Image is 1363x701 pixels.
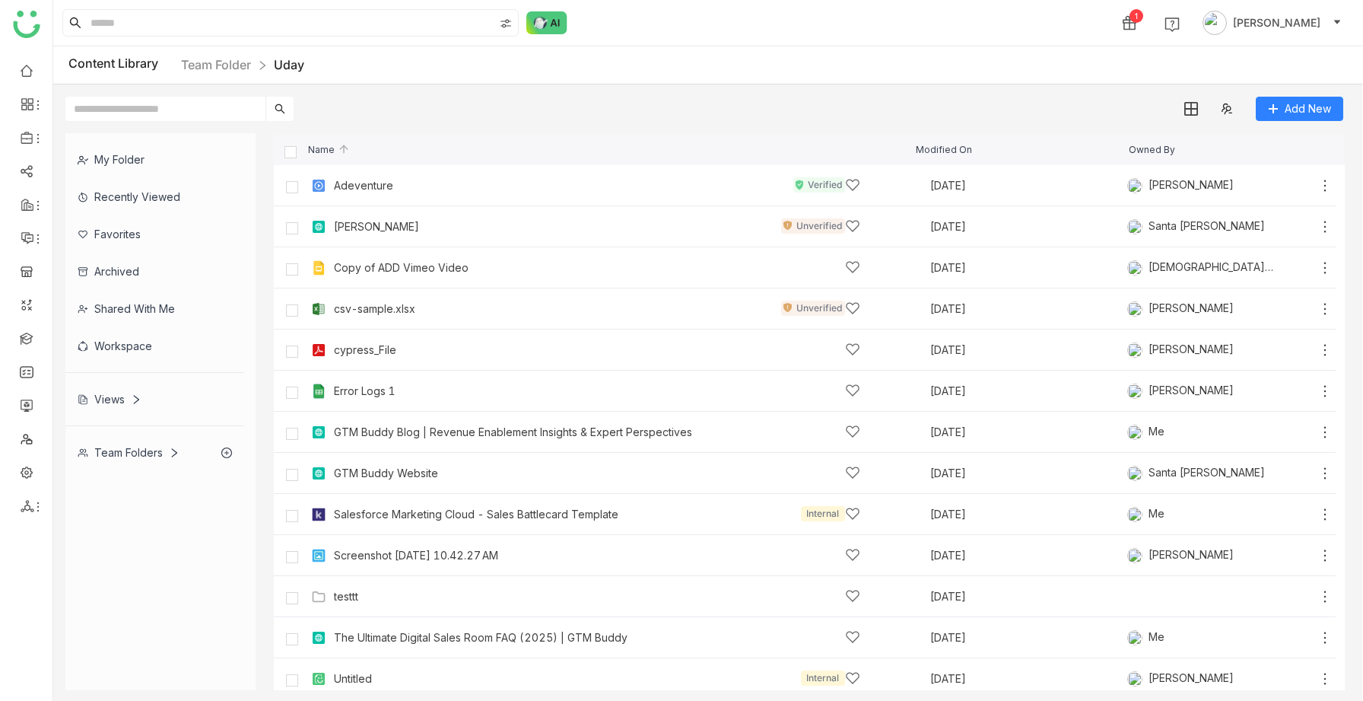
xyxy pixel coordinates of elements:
div: Adeventure [334,180,393,192]
img: g-ppt.svg [311,260,326,276]
img: pdf.svg [311,343,326,358]
div: Santa [PERSON_NAME] [1127,219,1265,234]
div: [PERSON_NAME] [1127,343,1234,358]
img: article.svg [311,425,326,440]
div: [DATE] [930,304,1128,314]
img: g-xls.svg [311,384,326,399]
img: unverified.svg [783,303,792,314]
img: article.svg [311,466,326,481]
img: 684a9b22de261c4b36a3d00f [1127,343,1142,358]
img: article.svg [311,630,326,645]
div: [PERSON_NAME] [1127,548,1234,563]
img: xlsx.svg [311,301,326,317]
div: Unverified [781,218,845,234]
img: klue.svg [311,507,326,522]
div: [DEMOGRAPHIC_DATA][PERSON_NAME] [1127,260,1310,276]
span: Owned By [1129,145,1175,155]
span: [PERSON_NAME] [1233,14,1320,31]
a: Salesforce Marketing Cloud - Sales Battlecard Template [334,508,618,521]
div: [DATE] [930,427,1128,438]
div: Content Library [68,56,304,75]
img: 684a9b6bde261c4b36a3d2e3 [1127,548,1142,563]
img: help.svg [1164,17,1180,32]
img: Folder [311,589,326,604]
a: [PERSON_NAME] [334,221,419,233]
div: GTM Buddy Blog | Revenue Enablement Insights & Expert Perspectives [334,426,692,438]
div: [DATE] [930,345,1128,355]
img: 684a9b3fde261c4b36a3d19f [1127,630,1142,645]
div: [PERSON_NAME] [1127,384,1234,399]
div: Favorites [65,215,244,253]
a: testtt [334,591,358,603]
div: [DATE] [930,221,1128,232]
img: png.svg [311,548,326,563]
img: paper.svg [311,671,326,687]
div: Me [1127,630,1164,645]
img: 684a9b6bde261c4b36a3d2e3 [1127,301,1142,317]
img: arrow-up.svg [338,143,350,155]
img: avatar [1203,11,1227,35]
div: Shared with me [65,290,244,327]
a: Untitled [334,673,372,685]
a: Uday [274,57,304,72]
img: 684a9b06de261c4b36a3cf65 [1127,260,1142,276]
a: Error Logs 1 [334,385,396,397]
div: Unverified [781,301,845,316]
button: Add New [1256,97,1343,121]
div: Recently Viewed [65,178,244,215]
div: Me [1127,507,1164,522]
div: Santa [PERSON_NAME] [1127,466,1265,481]
img: 684a956282a3912df7c0cc3a [1127,466,1142,481]
div: Team Folders [78,446,180,459]
a: Copy of ADD Vimeo Video [334,262,469,274]
img: article.svg [311,219,326,234]
span: Name [308,145,350,155]
span: Add New [1285,100,1331,117]
img: search-type.svg [500,18,512,30]
span: Modified On [916,145,972,155]
div: Verified [793,177,845,193]
div: [PERSON_NAME] [1127,178,1234,193]
a: csv-sample.xlsx [334,303,415,315]
a: Team Folder [181,57,251,72]
a: Screenshot [DATE] 10.42.27 AM [334,550,498,562]
img: mp4.svg [311,178,326,193]
div: [DATE] [930,386,1128,397]
div: [DATE] [930,509,1128,520]
div: [DATE] [930,468,1128,479]
div: My Folder [65,141,244,178]
div: 1 [1129,9,1143,23]
a: GTM Buddy Website [334,467,438,480]
img: unverified.svg [783,221,792,231]
a: cypress_File [334,344,396,356]
a: The Ultimate Digital Sales Room FAQ (2025) | GTM Buddy [334,632,627,644]
div: [DATE] [930,263,1128,273]
div: [DATE] [930,180,1128,191]
img: logo [13,11,40,38]
div: Views [78,393,141,406]
button: [PERSON_NAME] [1199,11,1345,35]
div: [PERSON_NAME] [1127,671,1234,687]
img: 684a956282a3912df7c0cc3a [1127,219,1142,234]
div: [DATE] [930,674,1128,684]
img: grid.svg [1184,102,1198,116]
div: [DATE] [930,591,1128,602]
img: 684a9845de261c4b36a3b50d [1127,178,1142,193]
img: verified.svg [796,180,804,190]
div: Me [1127,425,1164,440]
div: Archived [65,253,244,290]
img: 684a9b3fde261c4b36a3d19f [1127,425,1142,440]
div: Workspace [65,327,244,365]
img: ask-buddy-normal.svg [526,11,567,34]
img: 684a9b3fde261c4b36a3d19f [1127,507,1142,522]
